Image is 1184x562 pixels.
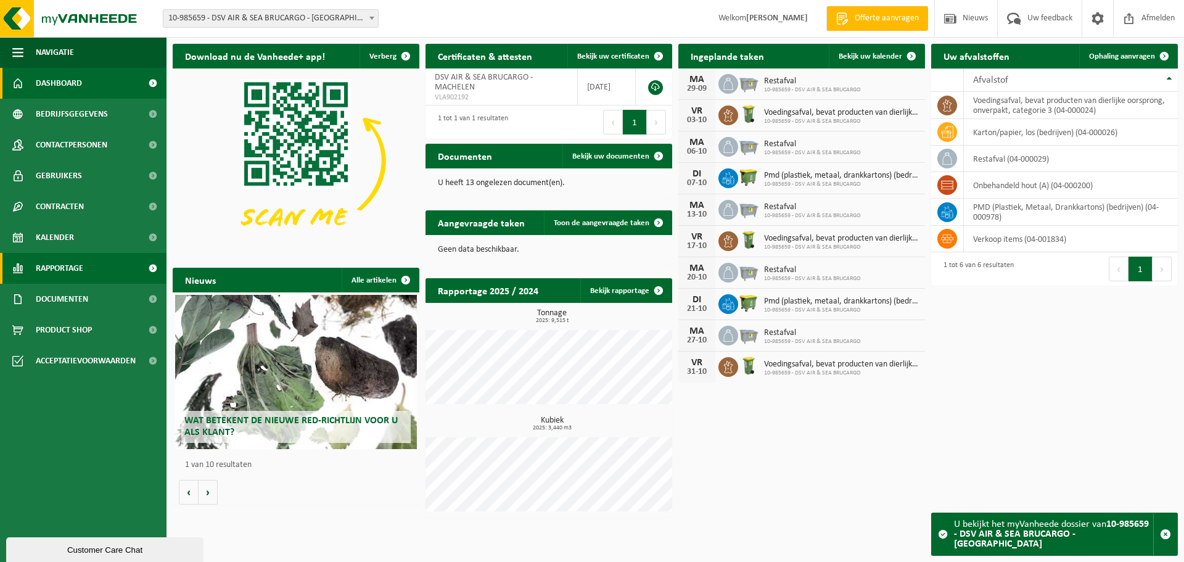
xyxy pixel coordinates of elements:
img: WB-1100-HPE-GN-50 [738,292,759,313]
span: Wat betekent de nieuwe RED-richtlijn voor u als klant? [184,416,398,437]
td: PMD (Plastiek, Metaal, Drankkartons) (bedrijven) (04-000978) [964,199,1178,226]
a: Alle artikelen [342,268,418,292]
h2: Nieuws [173,268,228,292]
td: onbehandeld hout (A) (04-000200) [964,172,1178,199]
button: Next [1153,257,1172,281]
button: 1 [623,110,647,134]
td: karton/papier, los (bedrijven) (04-000026) [964,119,1178,146]
img: Download de VHEPlus App [173,68,419,254]
img: WB-2500-GAL-GY-01 [738,261,759,282]
span: Verberg [369,52,397,60]
span: 10-985659 - DSV AIR & SEA BRUCARGO - MACHELEN [163,9,379,28]
button: 1 [1128,257,1153,281]
h2: Download nu de Vanheede+ app! [173,44,337,68]
span: Voedingsafval, bevat producten van dierlijke oorsprong, onverpakt, categorie 3 [764,108,919,118]
span: Bekijk uw documenten [572,152,649,160]
span: 2025: 3,440 m3 [432,425,672,431]
span: Pmd (plastiek, metaal, drankkartons) (bedrijven) [764,171,919,181]
h3: Kubiek [432,416,672,431]
div: 06-10 [684,147,709,156]
span: 10-985659 - DSV AIR & SEA BRUCARGO [764,275,861,283]
div: VR [684,106,709,116]
span: Bekijk uw certificaten [577,52,649,60]
div: 03-10 [684,116,709,125]
span: Restafval [764,202,861,212]
span: Restafval [764,265,861,275]
span: 10-985659 - DSV AIR & SEA BRUCARGO [764,118,919,125]
span: 10-985659 - DSV AIR & SEA BRUCARGO [764,149,861,157]
span: Documenten [36,284,88,315]
div: MA [684,138,709,147]
div: 1 tot 6 van 6 resultaten [937,255,1014,283]
span: 10-985659 - DSV AIR & SEA BRUCARGO [764,338,861,345]
a: Bekijk rapportage [580,278,671,303]
span: Voedingsafval, bevat producten van dierlijke oorsprong, onverpakt, categorie 3 [764,360,919,370]
div: MA [684,263,709,273]
div: 27-10 [684,336,709,345]
div: VR [684,358,709,368]
a: Bekijk uw kalender [829,44,924,68]
h2: Aangevraagde taken [425,210,537,234]
img: WB-2500-GAL-GY-01 [738,198,759,219]
span: 10-985659 - DSV AIR & SEA BRUCARGO [764,307,919,314]
div: VR [684,232,709,242]
span: Dashboard [36,68,82,99]
strong: 10-985659 - DSV AIR & SEA BRUCARGO - [GEOGRAPHIC_DATA] [954,519,1149,549]
td: restafval (04-000029) [964,146,1178,172]
a: Ophaling aanvragen [1079,44,1177,68]
button: Previous [603,110,623,134]
span: Gebruikers [36,160,82,191]
div: 1 tot 1 van 1 resultaten [432,109,508,136]
span: Restafval [764,76,861,86]
img: WB-0140-HPE-GN-50 [738,104,759,125]
div: 20-10 [684,273,709,282]
div: 21-10 [684,305,709,313]
img: WB-0140-HPE-GN-50 [738,355,759,376]
h2: Documenten [425,144,504,168]
span: Offerte aanvragen [852,12,922,25]
a: Offerte aanvragen [826,6,928,31]
span: Contactpersonen [36,130,107,160]
h2: Certificaten & attesten [425,44,545,68]
span: Pmd (plastiek, metaal, drankkartons) (bedrijven) [764,297,919,307]
a: Wat betekent de nieuwe RED-richtlijn voor u als klant? [175,295,417,449]
div: MA [684,326,709,336]
button: Vorige [179,480,199,505]
h2: Uw afvalstoffen [931,44,1022,68]
img: WB-0140-HPE-GN-50 [738,229,759,250]
div: DI [684,169,709,179]
td: [DATE] [578,68,636,105]
span: Restafval [764,328,861,338]
span: 10-985659 - DSV AIR & SEA BRUCARGO [764,86,861,94]
span: 10-985659 - DSV AIR & SEA BRUCARGO - MACHELEN [163,10,378,27]
img: WB-2500-GAL-GY-01 [738,72,759,93]
td: voedingsafval, bevat producten van dierlijke oorsprong, onverpakt, categorie 3 (04-000024) [964,92,1178,119]
div: 17-10 [684,242,709,250]
span: 10-985659 - DSV AIR & SEA BRUCARGO [764,244,919,251]
div: MA [684,200,709,210]
a: Toon de aangevraagde taken [544,210,671,235]
span: Restafval [764,139,861,149]
button: Next [647,110,666,134]
span: 10-985659 - DSV AIR & SEA BRUCARGO [764,370,919,377]
span: Navigatie [36,37,74,68]
span: Rapportage [36,253,83,284]
div: DI [684,295,709,305]
h3: Tonnage [432,309,672,324]
span: Toon de aangevraagde taken [554,219,649,227]
img: WB-1100-HPE-GN-50 [738,167,759,188]
div: 29-09 [684,85,709,93]
a: Bekijk uw certificaten [567,44,671,68]
div: 31-10 [684,368,709,376]
img: WB-2500-GAL-GY-01 [738,324,759,345]
td: verkoop items (04-001834) [964,226,1178,252]
div: 13-10 [684,210,709,219]
button: Volgende [199,480,218,505]
span: 10-985659 - DSV AIR & SEA BRUCARGO [764,212,861,220]
span: 10-985659 - DSV AIR & SEA BRUCARGO [764,181,919,188]
span: Kalender [36,222,74,253]
p: 1 van 10 resultaten [185,461,413,469]
iframe: chat widget [6,535,206,562]
span: 2025: 9,515 t [432,318,672,324]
